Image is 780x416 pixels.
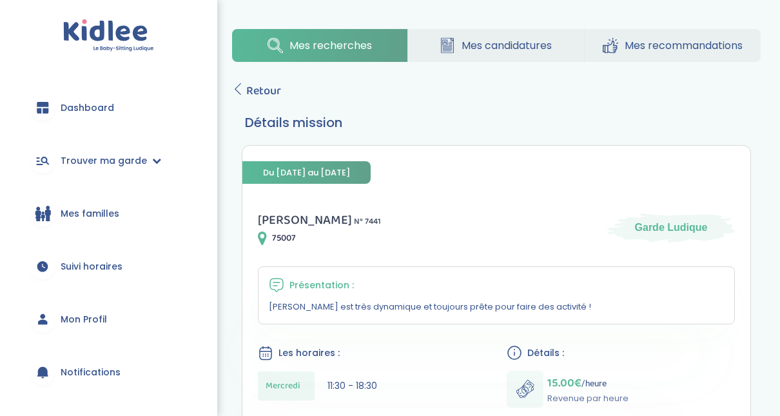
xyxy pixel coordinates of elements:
[61,313,107,326] span: Mon Profil
[61,207,119,221] span: Mes familles
[19,137,198,184] a: Trouver ma garde
[527,346,564,360] span: Détails :
[19,243,198,290] a: Suivi horaires
[269,301,724,313] p: [PERSON_NAME] est très dynamique et toujours prête pour faire des activité !
[232,29,407,62] a: Mes recherches
[246,82,281,100] span: Retour
[547,374,629,392] p: /heure
[19,296,198,342] a: Mon Profil
[327,379,377,392] span: 11:30 - 18:30
[61,154,147,168] span: Trouver ma garde
[289,279,354,292] span: Présentation :
[289,37,372,54] span: Mes recherches
[547,392,629,405] p: Revenue par heure
[242,161,371,184] span: Du [DATE] au [DATE]
[19,84,198,131] a: Dashboard
[354,215,381,228] span: N° 7441
[408,29,583,62] a: Mes candidatures
[19,190,198,237] a: Mes familles
[585,29,761,62] a: Mes recommandations
[635,221,708,235] span: Garde Ludique
[232,82,281,100] a: Retour
[547,374,581,392] span: 15.00€
[61,260,122,273] span: Suivi horaires
[61,366,121,379] span: Notifications
[63,19,154,52] img: logo.svg
[258,210,352,230] span: [PERSON_NAME]
[245,113,748,132] h3: Détails mission
[61,101,114,115] span: Dashboard
[462,37,552,54] span: Mes candidatures
[266,379,300,393] span: Mercredi
[278,346,340,360] span: Les horaires :
[272,232,296,245] span: 75007
[19,349,198,395] a: Notifications
[625,37,743,54] span: Mes recommandations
